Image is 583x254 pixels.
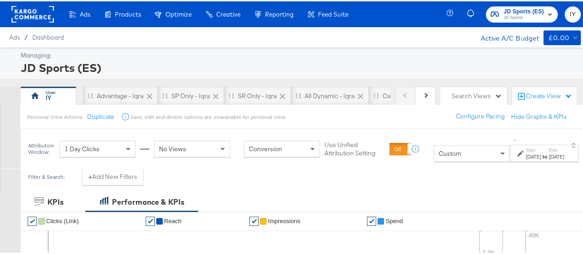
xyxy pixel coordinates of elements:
[28,141,55,154] div: Attribution Window:
[87,111,114,120] button: Duplicate
[97,90,143,99] div: Advantage - Iqra
[130,112,285,119] div: Save, edit and delete options are unavailable for personal view.
[159,143,186,152] span: No Views
[541,152,549,159] strong: to
[526,146,541,152] label: Start:
[439,148,461,156] span: Custom
[9,32,20,40] span: Ads
[549,146,564,152] label: End:
[503,6,544,15] span: JD Sports (ES)
[20,32,32,40] span: /
[65,143,100,152] span: 1 Day Clicks
[385,216,403,223] span: Spend
[324,139,386,156] label: Use Unified Attribution Setting:
[249,215,259,224] a: ✔
[115,9,141,17] span: Products
[295,92,300,97] div: Drag to reorder tab
[526,152,541,159] div: [DATE]
[367,215,376,224] a: ✔
[28,172,65,179] div: Filter & Search:
[80,9,90,17] span: Ads
[511,137,519,141] span: ↑
[383,90,421,99] div: Catalog Sales
[549,152,564,159] div: [DATE]
[486,5,558,21] button: JD Sports (ES)JD Sports
[88,92,93,97] div: Drag to reorder tab
[46,216,79,223] span: Clicks (Link)
[21,59,578,74] div: JD Sports (ES)
[373,92,378,97] div: Drag to reorder tab
[88,171,92,180] strong: +
[565,5,581,21] button: IY
[511,111,567,120] button: Hide Graphs & KPIs
[471,29,539,43] div: Active A/C Budget
[164,216,182,223] span: Reach
[543,29,581,44] button: £0.00
[27,112,83,119] div: Personal View Actions:
[47,195,64,206] div: KPIs
[503,13,544,20] span: JD Sports
[146,215,155,224] a: ✔
[162,92,167,97] div: Drag to reorder tab
[46,92,51,101] div: IY
[449,107,511,124] button: Configure Pacing
[238,90,277,99] div: SR only - Iqra
[216,9,241,17] span: Creative
[165,9,192,17] span: Optimize
[318,9,348,17] span: Feed Suite
[82,167,144,184] button: +Add New Filters
[249,143,282,152] span: Conversion
[229,92,234,97] div: Drag to reorder tab
[28,215,37,224] a: ✔
[32,32,64,40] a: Dashboard
[112,195,184,206] div: Performance & KPIs
[171,90,210,99] div: SP only - Iqra
[265,9,294,17] span: Reporting
[305,90,354,99] div: All Dynamic - Iqra
[268,216,300,223] span: Impressions
[21,50,578,59] div: Managing:
[526,90,572,100] div: Create View
[548,31,569,42] div: £0.00
[452,90,502,99] div: Search Views
[568,8,577,18] span: IY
